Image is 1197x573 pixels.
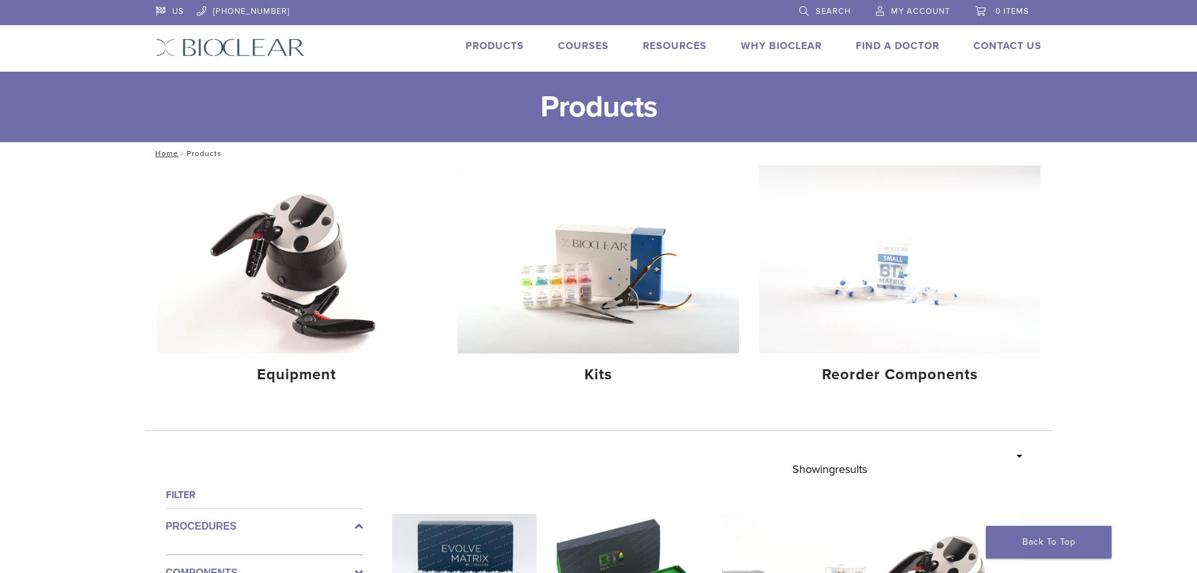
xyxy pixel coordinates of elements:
[467,364,729,386] h4: Kits
[759,165,1041,353] img: Reorder Components
[986,526,1112,559] a: Back To Top
[156,165,438,353] img: Equipment
[792,456,867,482] p: Showing results
[156,165,438,394] a: Equipment
[643,40,707,52] a: Resources
[856,40,939,52] a: Find A Doctor
[759,165,1041,394] a: Reorder Components
[166,487,363,503] h4: Filter
[995,6,1029,16] span: 0 items
[558,40,609,52] a: Courses
[146,142,1051,165] nav: Products
[973,40,1042,52] a: Contact Us
[457,165,739,394] a: Kits
[156,38,305,57] img: Bioclear
[457,165,739,353] img: Kits
[741,40,822,52] a: Why Bioclear
[167,364,428,386] h4: Equipment
[466,40,524,52] a: Products
[816,6,851,16] span: Search
[166,519,363,534] label: Procedures
[769,364,1030,386] h4: Reorder Components
[178,150,187,157] span: /
[151,149,178,158] a: Home
[891,6,950,16] span: My Account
